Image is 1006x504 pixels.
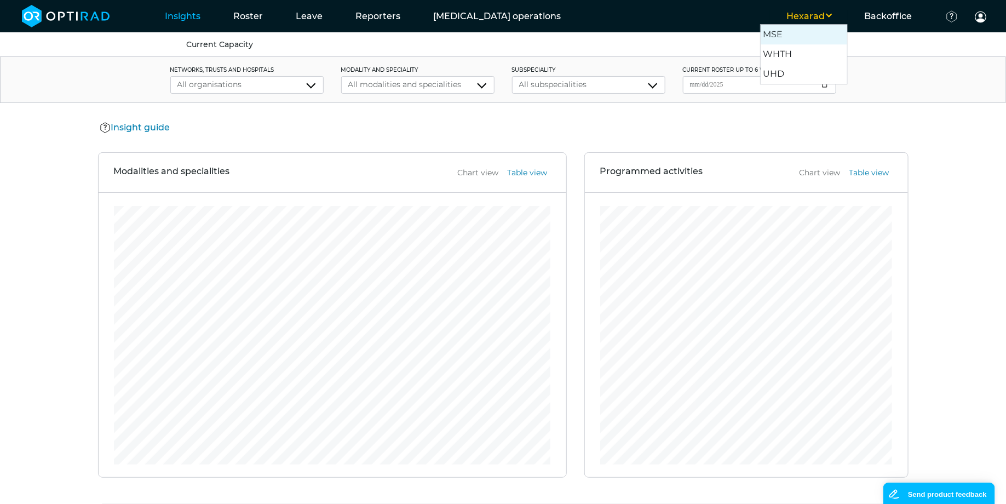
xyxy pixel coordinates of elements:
[760,24,848,84] ul: Hexarad
[683,66,836,74] label: current roster up to 6 weeks
[796,167,844,179] button: Chart view
[186,39,253,49] a: Current Capacity
[770,10,848,23] button: Hexarad
[341,66,495,74] label: modality and speciality
[504,167,551,179] button: Table view
[761,25,847,44] button: MSE
[170,66,324,74] label: networks, trusts and hospitals
[22,5,110,27] img: brand-opti-rad-logos-blue-and-white-d2f68631ba2948856bd03f2d395fb146ddc8fb01b4b6e9315ea85fa773367...
[846,167,893,179] button: Table view
[600,166,703,179] h3: Programmed activities
[761,64,847,84] button: UHD
[761,44,847,64] button: WHTH
[114,166,230,179] h3: Modalities and specialities
[512,66,665,74] label: subspeciality
[100,122,111,134] img: Help Icon
[455,167,502,179] button: Chart view
[98,121,174,135] button: Insight guide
